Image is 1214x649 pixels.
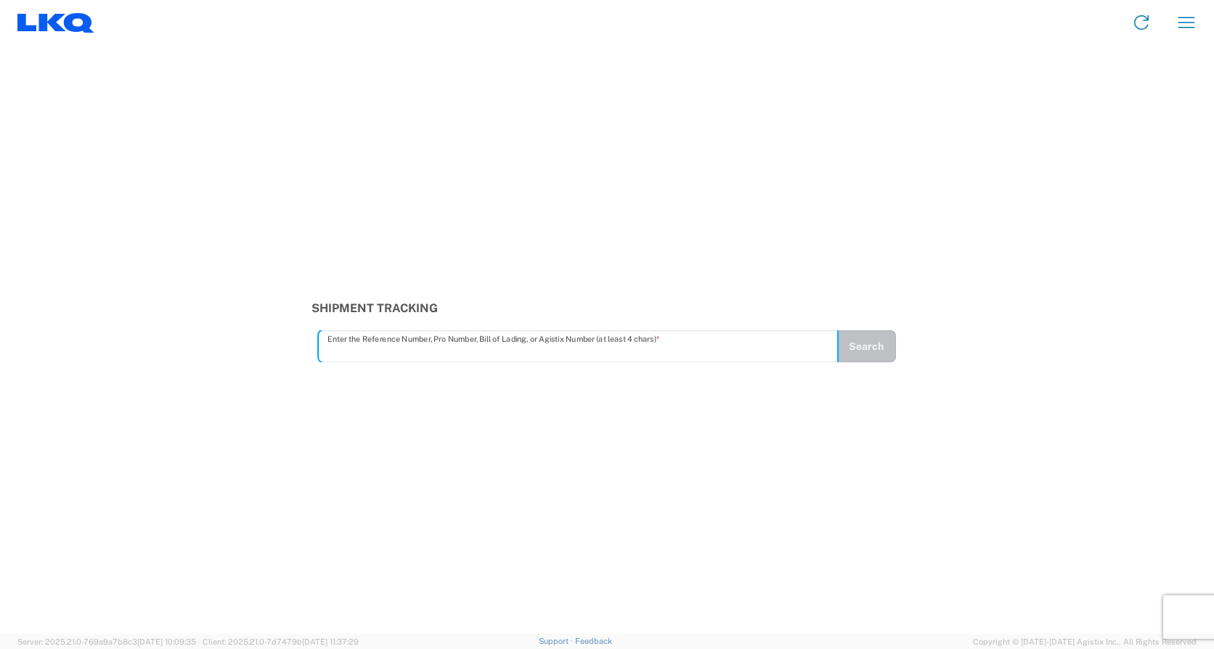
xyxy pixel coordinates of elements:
[311,301,903,315] h3: Shipment Tracking
[302,637,359,646] span: [DATE] 11:37:29
[203,637,359,646] span: Client: 2025.21.0-7d7479b
[137,637,196,646] span: [DATE] 10:09:35
[17,637,196,646] span: Server: 2025.21.0-769a9a7b8c3
[973,635,1197,648] span: Copyright © [DATE]-[DATE] Agistix Inc., All Rights Reserved
[575,637,612,645] a: Feedback
[539,637,575,645] a: Support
